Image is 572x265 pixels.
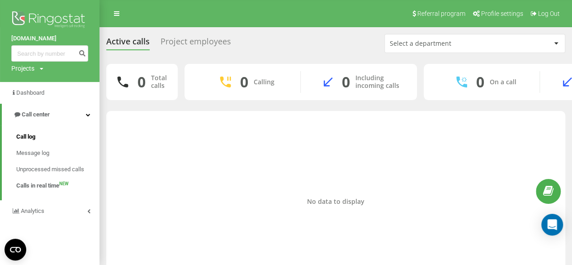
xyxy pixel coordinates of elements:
[16,132,35,141] span: Call log
[106,37,150,51] div: Active calls
[390,40,498,48] div: Select a department
[16,149,49,158] span: Message log
[161,37,231,51] div: Project employees
[113,198,558,206] div: No data to display
[16,165,84,174] span: Unprocessed missed calls
[355,74,403,90] div: Including incoming calls
[11,9,88,32] img: Ringostat logo
[342,73,350,91] div: 0
[11,64,34,73] div: Projects
[476,73,484,91] div: 0
[16,181,59,190] span: Calls in real time
[11,45,88,62] input: Search by number
[490,78,516,86] div: On a call
[151,74,167,90] div: Total calls
[22,111,50,118] span: Call center
[16,129,99,145] a: Call log
[417,10,465,17] span: Referral program
[5,239,26,260] button: Open CMP widget
[538,10,560,17] span: Log Out
[16,178,99,194] a: Calls in real timeNEW
[137,73,146,91] div: 0
[11,34,88,43] a: [DOMAIN_NAME]
[16,89,44,96] span: Dashboard
[16,161,99,178] a: Unprocessed missed calls
[2,104,99,125] a: Call center
[541,214,563,236] div: Open Intercom Messenger
[21,207,44,214] span: Analytics
[240,73,248,91] div: 0
[481,10,523,17] span: Profile settings
[254,78,274,86] div: Calling
[16,145,99,161] a: Message log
